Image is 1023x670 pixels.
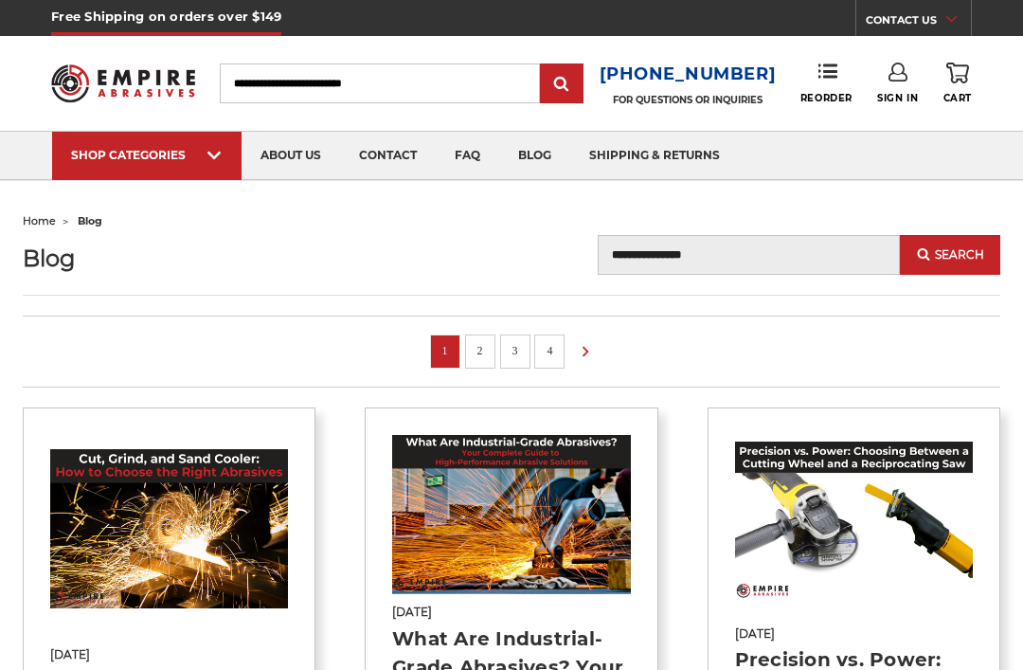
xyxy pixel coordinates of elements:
span: [DATE] [735,625,974,643]
button: Search [900,235,1000,275]
a: Cart [943,63,972,104]
a: faq [436,132,499,180]
div: SHOP CATEGORIES [71,148,223,162]
a: home [23,214,56,227]
a: 1 [436,340,455,361]
a: about us [242,132,340,180]
a: blog [499,132,570,180]
span: Search [935,248,984,262]
span: [DATE] [392,604,631,621]
a: 2 [471,340,490,361]
input: Submit [543,65,581,103]
img: Precision vs. Power: Choosing Between a Cutting Wheel and a Reciprocating Saw [735,442,974,601]
a: contact [340,132,436,180]
a: CONTACT US [866,9,971,36]
a: 4 [540,340,559,361]
a: Reorder [800,63,852,103]
span: [DATE] [50,646,289,663]
a: [PHONE_NUMBER] [600,61,777,88]
span: Sign In [877,92,918,104]
span: Reorder [800,92,852,104]
a: 3 [506,340,525,361]
p: FOR QUESTIONS OR INQUIRIES [600,94,777,106]
span: Cart [943,92,972,104]
span: blog [78,214,102,227]
h1: Blog [23,245,316,271]
a: shipping & returns [570,132,739,180]
img: Cut, Grind, and Sand Cooler: How to Choose the Right Abrasives [50,449,289,608]
img: Empire Abrasives [51,55,195,111]
img: What Are Industrial-Grade Abrasives? Your Complete Guide to High-Performance Abrasive Solutions [392,435,631,594]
